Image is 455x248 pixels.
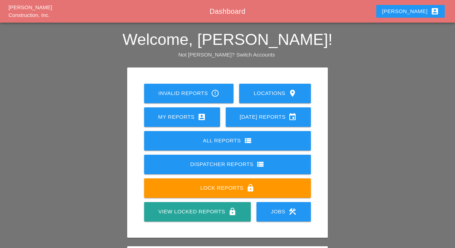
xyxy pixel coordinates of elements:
div: Jobs [268,207,300,216]
a: Lock Reports [144,178,311,198]
a: View Locked Reports [144,202,251,222]
div: All Reports [155,136,300,145]
i: view_list [256,160,265,169]
i: construction [288,207,297,216]
i: lock [228,207,237,216]
i: account_box [431,7,439,16]
i: view_list [244,136,252,145]
a: Dispatcher Reports [144,155,311,174]
div: [PERSON_NAME] [382,7,439,16]
div: Locations [250,89,300,98]
a: My Reports [144,107,220,127]
span: Not [PERSON_NAME]? [178,52,235,58]
i: account_box [197,113,206,121]
div: View Locked Reports [155,207,240,216]
a: Invalid Reports [144,84,234,103]
div: [DATE] Reports [237,113,300,121]
div: Invalid Reports [155,89,223,98]
span: Dashboard [209,7,245,15]
i: location_on [288,89,297,98]
a: [PERSON_NAME] Construction, Inc. [8,4,52,18]
a: [DATE] Reports [226,107,311,127]
button: [PERSON_NAME] [376,5,444,18]
div: Lock Reports [155,184,300,192]
i: event [288,113,297,121]
i: lock [246,184,255,192]
div: Dispatcher Reports [155,160,300,169]
a: All Reports [144,131,311,150]
i: error_outline [211,89,219,98]
div: My Reports [155,113,209,121]
a: Jobs [256,202,311,222]
a: Switch Accounts [236,52,275,58]
a: Locations [239,84,311,103]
